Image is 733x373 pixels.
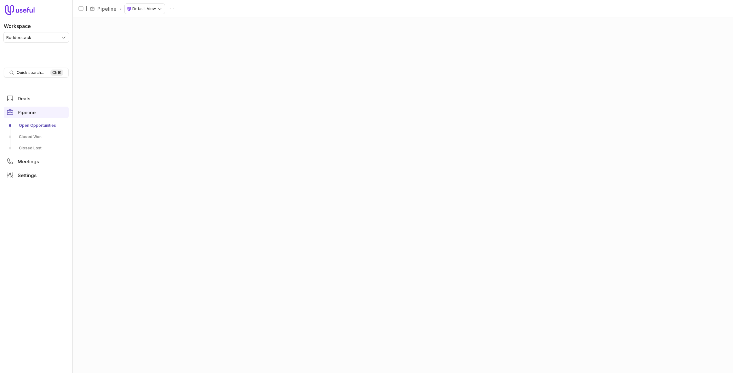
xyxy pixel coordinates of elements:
kbd: Ctrl K [50,70,63,76]
a: Settings [4,170,69,181]
button: Collapse sidebar [76,4,86,13]
span: Settings [18,173,37,178]
span: Quick search... [17,70,44,75]
label: Workspace [4,22,31,30]
a: Pipeline [97,5,117,13]
div: Pipeline submenu [4,120,69,153]
span: Pipeline [18,110,36,115]
a: Deals [4,93,69,104]
a: Open Opportunities [4,120,69,131]
span: Meetings [18,159,39,164]
a: Closed Won [4,132,69,142]
span: | [86,5,87,13]
button: Actions [167,4,177,14]
a: Closed Lost [4,143,69,153]
a: Pipeline [4,107,69,118]
span: Deals [18,96,30,101]
a: Meetings [4,156,69,167]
